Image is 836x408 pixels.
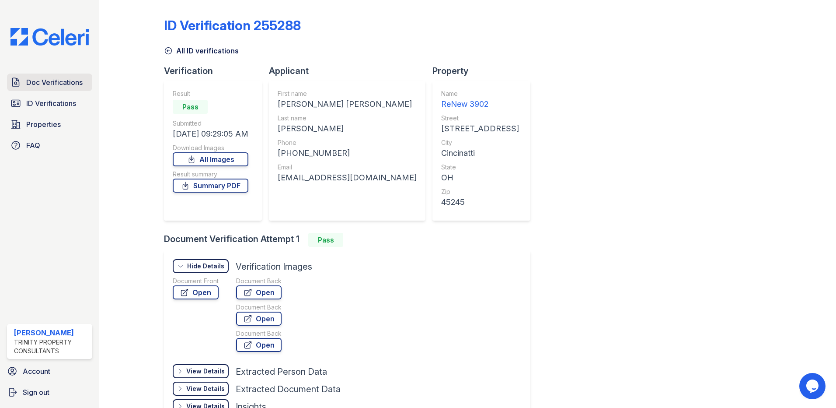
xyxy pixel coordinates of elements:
div: Hide Details [187,262,224,271]
div: ReNew 3902 [441,98,519,110]
div: Cincinatti [441,147,519,159]
span: FAQ [26,140,40,151]
a: Sign out [3,383,96,401]
div: [PERSON_NAME] [278,123,417,135]
a: Open [236,338,282,352]
div: Result [173,89,248,98]
a: ID Verifications [7,95,92,112]
a: Summary PDF [173,179,248,193]
a: Open [236,312,282,326]
div: Verification Images [236,260,312,273]
div: [DATE] 09:29:05 AM [173,128,248,140]
div: Document Back [236,329,282,338]
div: [EMAIL_ADDRESS][DOMAIN_NAME] [278,172,417,184]
div: First name [278,89,417,98]
a: Open [173,285,219,299]
div: Verification [164,65,269,77]
div: OH [441,172,519,184]
div: Document Back [236,277,282,285]
a: Account [3,362,96,380]
div: Last name [278,114,417,123]
a: Properties [7,116,92,133]
div: [PERSON_NAME] [14,327,89,338]
a: All Images [173,152,248,166]
div: Submitted [173,119,248,128]
a: All ID verifications [164,46,239,56]
div: City [441,138,519,147]
a: Open [236,285,282,299]
div: Document Back [236,303,282,312]
div: Email [278,163,417,172]
div: [STREET_ADDRESS] [441,123,519,135]
div: Pass [308,233,343,247]
span: Sign out [23,387,49,397]
div: Zip [441,187,519,196]
a: Doc Verifications [7,74,92,91]
div: Property [432,65,537,77]
div: Extracted Person Data [236,366,327,378]
div: Download Images [173,144,248,152]
div: Applicant [269,65,432,77]
div: Trinity Property Consultants [14,338,89,355]
div: Result summary [173,170,248,179]
div: Name [441,89,519,98]
div: View Details [186,384,225,393]
span: ID Verifications [26,98,76,109]
a: FAQ [7,137,92,154]
img: CE_Logo_Blue-a8612792a0a2168367f1c8372b55b34899dd931a85d93a1a3d3e32e68fde9ad4.png [3,28,96,46]
span: Account [23,366,50,376]
iframe: chat widget [799,373,827,399]
div: Document Front [173,277,219,285]
div: ID Verification 255288 [164,18,301,33]
div: State [441,163,519,172]
a: Name ReNew 3902 [441,89,519,110]
div: Phone [278,138,417,147]
div: Street [441,114,519,123]
div: Pass [173,100,208,114]
div: Document Verification Attempt 1 [164,233,537,247]
div: [PERSON_NAME] [PERSON_NAME] [278,98,417,110]
span: Properties [26,119,61,130]
div: [PHONE_NUMBER] [278,147,417,159]
div: 45245 [441,196,519,208]
div: View Details [186,367,225,376]
div: Extracted Document Data [236,383,341,395]
span: Doc Verifications [26,77,83,88]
